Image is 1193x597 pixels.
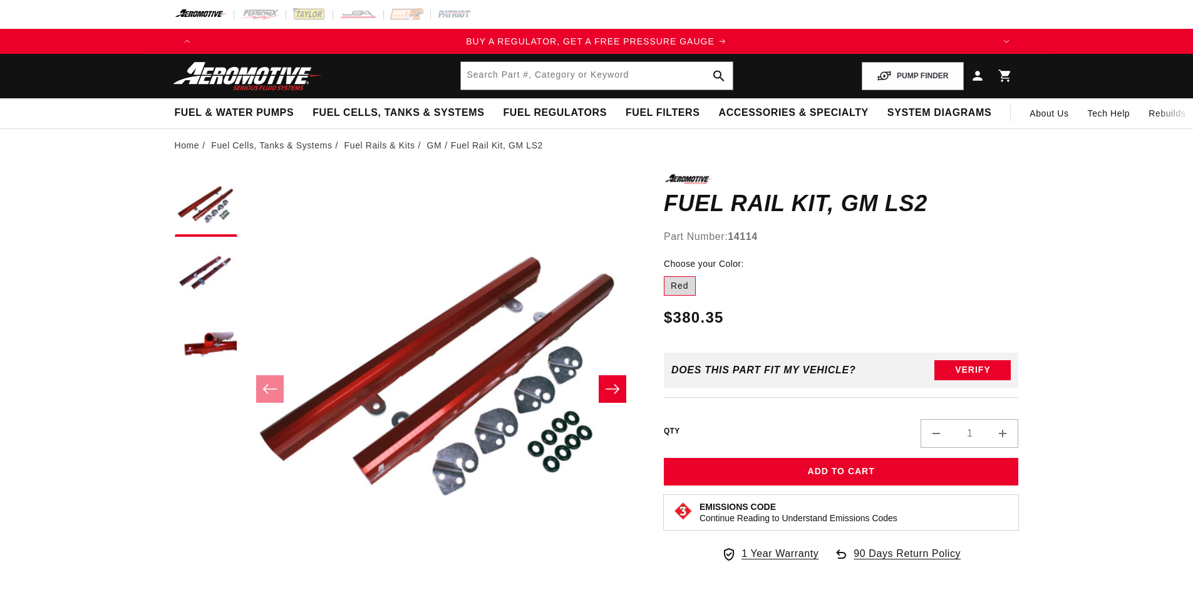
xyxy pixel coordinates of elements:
[664,458,1019,486] button: Add to Cart
[664,257,745,271] legend: Choose your Color:
[200,34,994,48] a: BUY A REGULATOR, GET A FREE PRESSURE GAUGE
[344,138,415,152] a: Fuel Rails & Kits
[741,546,819,562] span: 1 Year Warranty
[700,512,897,524] p: Continue Reading to Understand Emissions Codes
[994,29,1019,54] button: Translation missing: en.sections.announcements.next_announcement
[728,231,758,242] strong: 14114
[700,501,897,524] button: Emissions CodeContinue Reading to Understand Emissions Codes
[887,106,991,120] span: System Diagrams
[664,306,724,329] span: $380.35
[934,360,1011,380] button: Verify
[1020,98,1078,128] a: About Us
[451,138,543,152] li: Fuel Rail Kit, GM LS2
[664,276,696,296] label: Red
[461,62,733,90] input: Search by Part Number, Category or Keyword
[1149,106,1185,120] span: Rebuilds
[175,312,237,375] button: Load image 3 in gallery view
[427,138,442,152] a: GM
[854,546,961,574] span: 90 Days Return Policy
[664,229,1019,245] div: Part Number:
[466,36,715,46] span: BUY A REGULATOR, GET A FREE PRESSURE GAUGE
[200,34,994,48] div: 1 of 4
[143,29,1050,54] slideshow-component: Translation missing: en.sections.announcements.announcement_bar
[175,29,200,54] button: Translation missing: en.sections.announcements.previous_announcement
[165,98,304,128] summary: Fuel & Water Pumps
[175,106,294,120] span: Fuel & Water Pumps
[1088,106,1130,120] span: Tech Help
[211,138,341,152] li: Fuel Cells, Tanks & Systems
[626,106,700,120] span: Fuel Filters
[175,138,200,152] a: Home
[303,98,493,128] summary: Fuel Cells, Tanks & Systems
[312,106,484,120] span: Fuel Cells, Tanks & Systems
[719,106,869,120] span: Accessories & Specialty
[616,98,710,128] summary: Fuel Filters
[175,243,237,306] button: Load image 2 in gallery view
[705,62,733,90] button: search button
[200,34,994,48] div: Announcement
[1078,98,1140,128] summary: Tech Help
[1030,108,1068,118] span: About Us
[700,502,776,512] strong: Emissions Code
[671,365,856,376] div: Does This part fit My vehicle?
[721,546,819,562] a: 1 Year Warranty
[664,194,1019,214] h1: Fuel Rail Kit, GM LS2
[673,501,693,521] img: Emissions code
[862,62,963,90] button: PUMP FINDER
[503,106,606,120] span: Fuel Regulators
[599,375,626,403] button: Slide right
[834,546,961,574] a: 90 Days Return Policy
[710,98,878,128] summary: Accessories & Specialty
[170,61,326,91] img: Aeromotive
[493,98,616,128] summary: Fuel Regulators
[175,138,1019,152] nav: breadcrumbs
[664,426,680,437] label: QTY
[175,174,237,237] button: Load image 1 in gallery view
[878,98,1001,128] summary: System Diagrams
[256,375,284,403] button: Slide left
